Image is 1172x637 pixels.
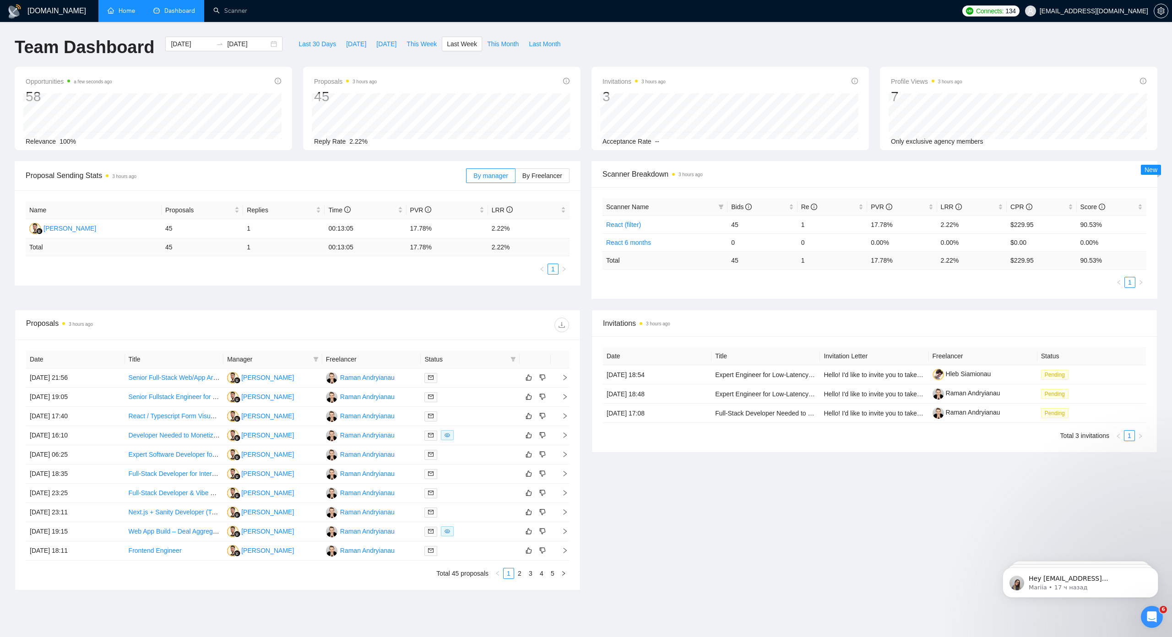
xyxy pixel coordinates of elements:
[340,507,395,517] div: Raman Andryianau
[563,78,570,84] span: info-circle
[526,489,532,497] span: like
[526,374,532,381] span: like
[555,321,569,329] span: download
[402,37,442,51] button: This Week
[216,40,223,48] span: swap-right
[1007,233,1076,251] td: $0.00
[526,412,532,420] span: like
[326,527,395,534] a: RARaman Andryianau
[227,391,239,403] img: HB
[129,508,345,516] a: Next.js + Sanity Developer (TypeScript, Ongoing Support for Large Website)
[886,204,892,210] span: info-circle
[539,508,546,516] span: dislike
[407,238,488,256] td: 17.78 %
[29,224,96,232] a: HB[PERSON_NAME]
[340,488,395,498] div: Raman Andryianau
[933,369,944,380] img: c1MGLMCC3awGTNqxopMyI2AS6PNpvWm4MQBnh2CpKnP8a-34DCrd-4MPfc5AHKGFDD
[510,356,516,362] span: filter
[955,204,962,210] span: info-circle
[129,451,293,458] a: Expert Software Developer for Scientific Image Rendering
[548,264,559,275] li: 1
[314,88,377,105] div: 45
[933,370,991,378] a: Hleb Siamionau
[536,568,547,579] li: 4
[129,489,251,497] a: Full-Stack Developer & Vibe Coding Coach
[328,206,350,214] span: Time
[241,526,294,536] div: [PERSON_NAME]
[227,372,239,383] img: HB
[941,203,962,211] span: LRR
[165,205,233,215] span: Proposals
[655,138,659,145] span: --
[227,526,239,537] img: HB
[241,430,294,440] div: [PERSON_NAME]
[164,7,195,15] span: Dashboard
[129,547,182,554] a: Frontend Engineer
[247,205,314,215] span: Replies
[1077,233,1147,251] td: 0.00%
[428,375,434,380] span: mail
[243,238,325,256] td: 1
[129,432,339,439] a: Developer Needed to Monetize & Support Background Remover Web App
[539,528,546,535] span: dislike
[547,568,558,579] li: 5
[325,219,406,238] td: 00:13:05
[1041,371,1072,378] a: Pending
[227,39,269,49] input: End date
[234,512,240,518] img: gigradar-bm.png
[341,37,371,51] button: [DATE]
[241,488,294,498] div: [PERSON_NAME]
[234,531,240,537] img: gigradar-bm.png
[537,449,548,460] button: dislike
[326,412,395,419] a: RARaman Andryianau
[340,526,395,536] div: Raman Andryianau
[523,430,534,441] button: like
[891,138,983,145] span: Only exclusive agency members
[606,203,649,211] span: Scanner Name
[241,545,294,556] div: [PERSON_NAME]
[26,138,56,145] span: Relevance
[353,79,377,84] time: 3 hours ago
[162,201,243,219] th: Proposals
[526,432,532,439] span: like
[314,138,346,145] span: Reply Rate
[554,318,569,332] button: download
[715,371,832,378] a: Expert Engineer for Low-Latency Parsing
[371,37,402,51] button: [DATE]
[492,206,513,214] span: LRR
[234,473,240,480] img: gigradar-bm.png
[162,219,243,238] td: 45
[243,201,325,219] th: Replies
[14,19,169,49] div: message notification from Mariia, 17 ч назад. Hey dzmitry.niachuivitser@creativeit.io, Looks like...
[340,469,395,479] div: Raman Andryianau
[326,489,395,496] a: RARaman Andryianau
[539,374,546,381] span: dislike
[488,219,570,238] td: 2.22%
[727,233,797,251] td: 0
[523,487,534,498] button: like
[234,416,240,422] img: gigradar-bm.png
[602,138,651,145] span: Acceptance Rate
[727,216,797,233] td: 45
[678,172,703,177] time: 3 hours ago
[522,172,562,179] span: By Freelancer
[326,449,337,460] img: RA
[346,39,366,49] span: [DATE]
[525,568,536,579] li: 3
[523,545,534,556] button: like
[26,76,112,87] span: Opportunities
[1154,7,1168,15] span: setting
[976,6,1004,16] span: Connects:
[428,394,434,399] span: mail
[241,469,294,479] div: [PERSON_NAME]
[933,409,1000,416] a: Raman Andryianau
[523,468,534,479] button: like
[21,27,35,42] img: Profile image for Mariia
[227,508,294,515] a: HB[PERSON_NAME]
[1154,4,1168,18] button: setting
[473,172,508,179] span: By manager
[311,352,320,366] span: filter
[523,526,534,537] button: like
[488,238,570,256] td: 2.22 %
[227,412,294,419] a: HB[PERSON_NAME]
